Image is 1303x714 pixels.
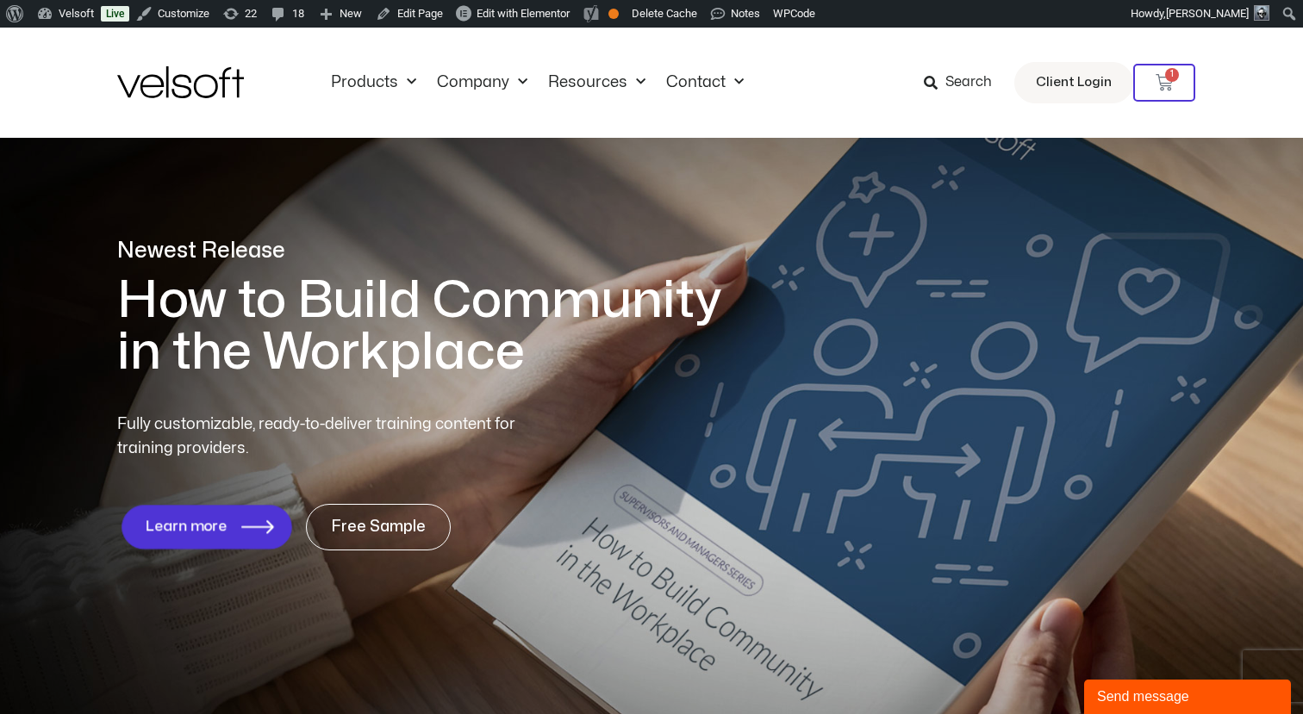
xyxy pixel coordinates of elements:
h1: How to Build Community in the Workplace [117,275,746,378]
a: ProductsMenu Toggle [321,73,427,92]
p: Newest Release [117,236,746,266]
nav: Menu [321,73,754,92]
div: OK [608,9,619,19]
a: Live [101,6,129,22]
span: Search [945,71,992,94]
span: Client Login [1036,71,1112,94]
span: Edit with Elementor [477,7,570,20]
a: Learn more [122,505,291,549]
img: Velsoft Training Materials [117,66,244,98]
span: Learn more [146,518,228,535]
a: ResourcesMenu Toggle [538,73,656,92]
a: 1 [1133,64,1195,102]
span: [PERSON_NAME] [1166,7,1249,20]
a: CompanyMenu Toggle [427,73,538,92]
span: Free Sample [331,518,426,536]
p: Fully customizable, ready-to-deliver training content for training providers. [117,413,546,461]
iframe: chat widget [1084,676,1294,714]
a: ContactMenu Toggle [656,73,754,92]
a: Client Login [1014,62,1133,103]
span: 1 [1165,68,1179,82]
a: Free Sample [306,504,451,550]
a: Search [924,68,1004,97]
